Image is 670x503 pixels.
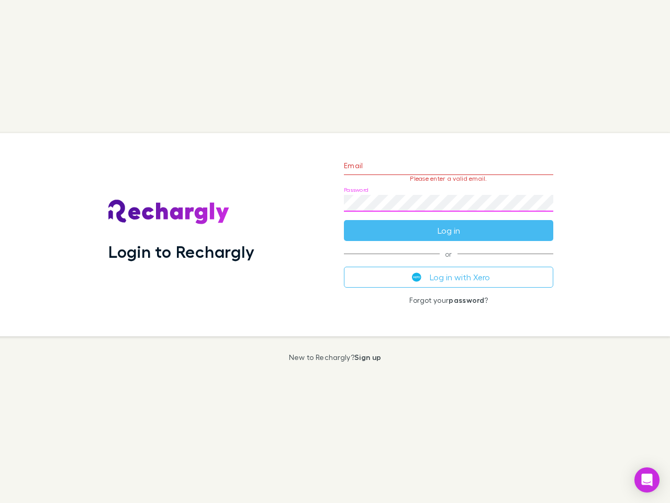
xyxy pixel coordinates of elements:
[344,186,368,194] label: Password
[344,267,553,288] button: Log in with Xero
[344,254,553,254] span: or
[344,175,553,182] p: Please enter a valid email.
[344,296,553,304] p: Forgot your ?
[344,220,553,241] button: Log in
[108,242,254,261] h1: Login to Rechargly
[354,353,381,362] a: Sign up
[412,272,421,282] img: Xero's logo
[108,200,230,225] img: Rechargly's Logo
[289,353,382,362] p: New to Rechargly?
[634,467,660,493] div: Open Intercom Messenger
[449,296,484,304] a: password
